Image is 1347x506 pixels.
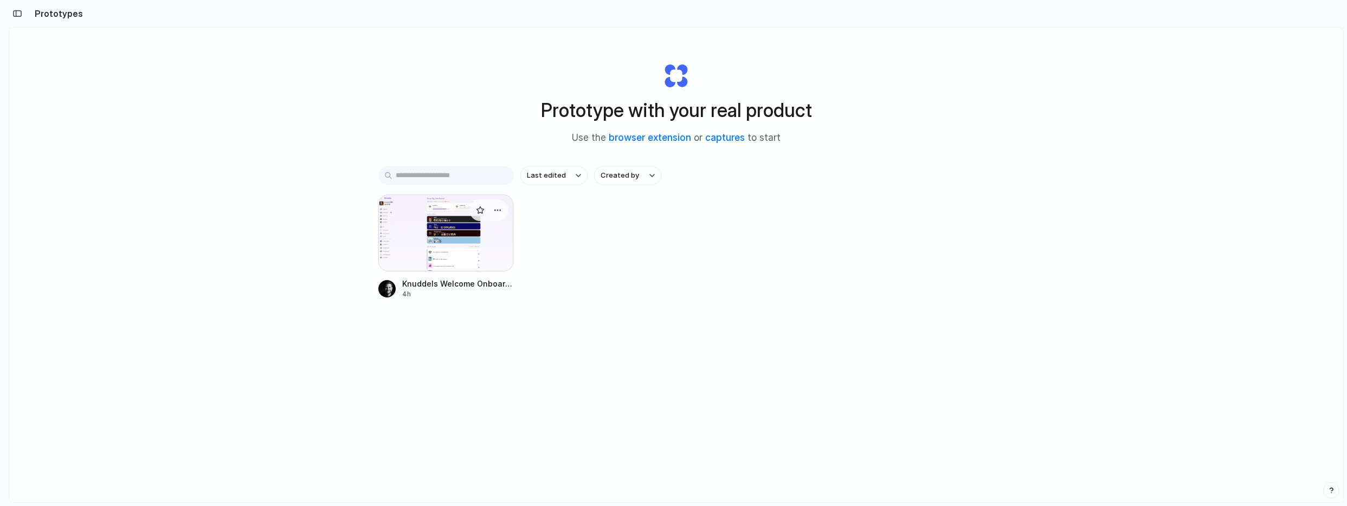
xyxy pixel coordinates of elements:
span: Created by [601,170,639,181]
h2: Prototypes [30,7,83,20]
a: browser extension [609,132,691,143]
button: Last edited [520,166,588,185]
div: 4h [402,289,514,299]
a: captures [705,132,745,143]
span: Last edited [527,170,566,181]
span: Use the or to start [572,131,781,145]
a: Knuddels Welcome Onboarding FlowKnuddels Welcome Onboarding Flow4h [378,194,514,299]
span: Knuddels Welcome Onboarding Flow [402,278,514,289]
button: Created by [594,166,661,185]
h1: Prototype with your real product [541,96,812,125]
